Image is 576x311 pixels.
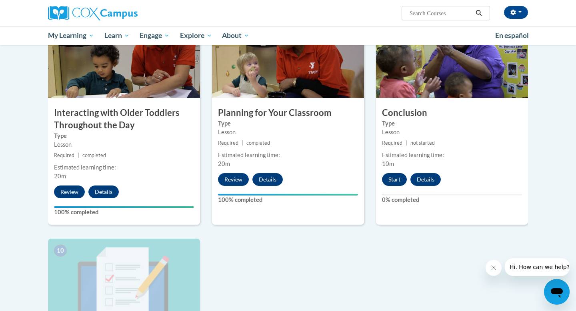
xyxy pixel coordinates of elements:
[217,26,255,45] a: About
[54,245,67,257] span: 10
[376,107,528,119] h3: Conclusion
[99,26,135,45] a: Learn
[246,140,270,146] span: completed
[242,140,243,146] span: |
[54,208,194,217] label: 100% completed
[140,31,170,40] span: Engage
[54,152,74,158] span: Required
[212,107,364,119] h3: Planning for Your Classroom
[43,26,99,45] a: My Learning
[54,140,194,149] div: Lesson
[212,18,364,98] img: Course Image
[218,119,358,128] label: Type
[218,195,358,204] label: 100% completed
[78,152,79,158] span: |
[382,195,522,204] label: 0% completed
[222,31,249,40] span: About
[134,26,175,45] a: Engage
[82,152,106,158] span: completed
[104,31,130,40] span: Learn
[410,173,441,186] button: Details
[382,151,522,159] div: Estimated learning time:
[504,6,528,19] button: Account Settings
[36,26,540,45] div: Main menu
[88,185,119,198] button: Details
[218,160,230,167] span: 20m
[54,132,194,140] label: Type
[48,6,138,20] img: Cox Campus
[48,18,200,98] img: Course Image
[218,194,358,195] div: Your progress
[376,18,528,98] img: Course Image
[180,31,212,40] span: Explore
[409,8,473,18] input: Search Courses
[382,119,522,128] label: Type
[48,6,200,20] a: Cox Campus
[218,140,238,146] span: Required
[54,206,194,208] div: Your progress
[505,258,570,276] iframe: Message from company
[490,27,534,44] a: En español
[382,173,407,186] button: Start
[486,260,502,276] iframe: Close message
[410,140,435,146] span: not started
[48,31,94,40] span: My Learning
[382,160,394,167] span: 10m
[54,173,66,179] span: 20m
[54,163,194,172] div: Estimated learning time:
[218,128,358,137] div: Lesson
[495,31,529,40] span: En español
[252,173,283,186] button: Details
[406,140,407,146] span: |
[48,107,200,132] h3: Interacting with Older Toddlers Throughout the Day
[218,173,249,186] button: Review
[544,279,570,305] iframe: Button to launch messaging window
[382,140,402,146] span: Required
[473,8,485,18] button: Search
[54,185,85,198] button: Review
[218,151,358,159] div: Estimated learning time:
[382,128,522,137] div: Lesson
[175,26,217,45] a: Explore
